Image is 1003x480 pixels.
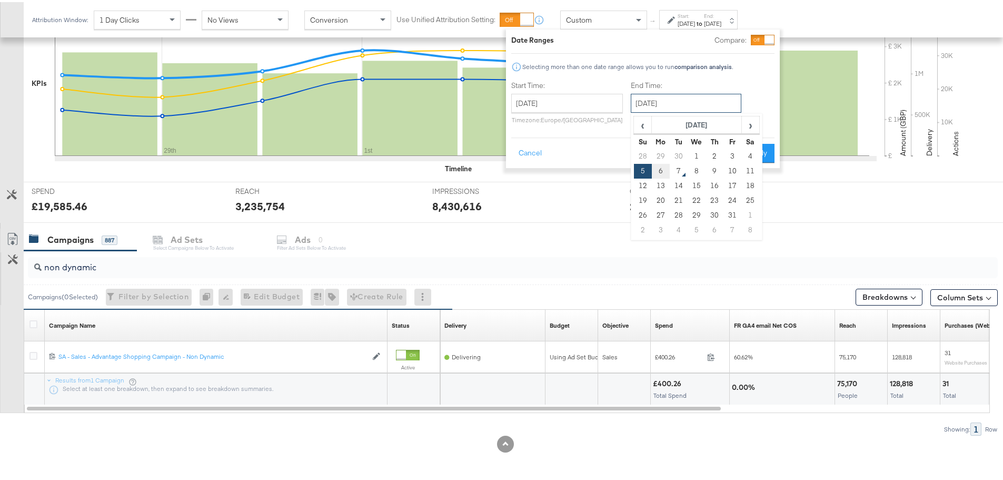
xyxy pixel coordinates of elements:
[741,191,759,206] td: 25
[49,319,95,328] a: Your campaign name.
[511,79,623,89] label: Start Time:
[839,319,856,328] a: The number of people your ad was served to.
[734,319,797,328] a: FR GA4 Net COS
[706,206,723,221] td: 30
[634,115,651,131] span: ‹
[670,221,688,236] td: 4
[47,232,94,244] div: Campaigns
[207,13,239,23] span: No Views
[688,162,706,177] td: 8
[655,319,673,328] a: The total amount spent to date.
[970,420,981,434] div: 1
[741,221,759,236] td: 8
[652,221,670,236] td: 3
[511,114,623,122] p: Timezone: Europe/[GEOGRAPHIC_DATA]
[723,191,741,206] td: 24
[945,347,951,355] span: 31
[630,184,709,194] span: CLICKS (LINK)
[890,377,916,387] div: 128,818
[670,147,688,162] td: 30
[652,147,670,162] td: 29
[432,197,482,212] div: 8,430,616
[704,11,721,17] label: End:
[452,351,481,359] span: Delivering
[951,129,960,154] text: Actions
[890,389,903,397] span: Total
[670,132,688,147] th: Tu
[741,206,759,221] td: 1
[706,221,723,236] td: 6
[734,319,797,328] div: FR GA4 email Net COS
[706,177,723,191] td: 16
[396,362,420,369] label: Active
[723,221,741,236] td: 7
[839,319,856,328] div: Reach
[444,319,466,328] a: Reflects the ability of your Ad Campaign to achieve delivery based on ad states, schedule and bud...
[396,13,495,23] label: Use Unified Attribution Setting:
[723,206,741,221] td: 31
[634,162,652,177] td: 5
[670,206,688,221] td: 28
[634,132,652,147] th: Su
[235,197,285,212] div: 3,235,754
[678,11,695,17] label: Start:
[602,351,618,359] span: Sales
[670,177,688,191] td: 14
[653,377,684,387] div: £400.26
[630,197,670,212] div: 223,605
[28,290,98,300] div: Campaigns ( 0 Selected)
[652,132,670,147] th: Mo
[634,221,652,236] td: 2
[444,319,466,328] div: Delivery
[723,147,741,162] td: 3
[32,197,87,212] div: £19,585.46
[925,127,934,154] text: Delivery
[723,177,741,191] td: 17
[892,319,926,328] a: The number of times your ad was served. On mobile apps an ad is counted as served the first time ...
[652,206,670,221] td: 27
[32,76,47,86] div: KPIs
[511,33,554,43] div: Date Ranges
[655,319,673,328] div: Spend
[310,13,348,23] span: Conversion
[32,14,88,22] div: Attribution Window:
[522,61,733,68] div: Selecting more than one date range allows you to run .
[688,132,706,147] th: We
[706,132,723,147] th: Th
[985,424,998,431] div: Row
[674,61,732,68] strong: comparison analysis
[634,147,652,162] td: 28
[653,389,687,397] span: Total Spend
[723,162,741,177] td: 10
[392,319,410,328] div: Status
[734,351,753,359] span: 60.62%
[839,351,856,359] span: 75,170
[943,389,956,397] span: Total
[392,319,410,328] a: Shows the current state of your Ad Campaign.
[550,319,570,328] a: The maximum amount you're willing to spend on your ads, on average each day or over the lifetime ...
[652,162,670,177] td: 6
[670,162,688,177] td: 7
[652,114,742,132] th: [DATE]
[550,351,608,359] div: Using Ad Set Budget
[566,13,592,23] span: Custom
[706,191,723,206] td: 23
[688,147,706,162] td: 1
[714,33,747,43] label: Compare:
[550,319,570,328] div: Budget
[898,107,908,154] text: Amount (GBP)
[945,357,987,364] sub: Website Purchases
[631,79,746,89] label: End Time:
[706,162,723,177] td: 9
[723,132,741,147] th: Fr
[688,177,706,191] td: 15
[732,380,758,390] div: 0.00%
[704,17,721,26] div: [DATE]
[432,184,511,194] span: IMPRESSIONS
[688,206,706,221] td: 29
[634,206,652,221] td: 26
[445,162,472,172] div: Timeline
[648,18,658,22] span: ↑
[688,221,706,236] td: 5
[688,191,706,206] td: 22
